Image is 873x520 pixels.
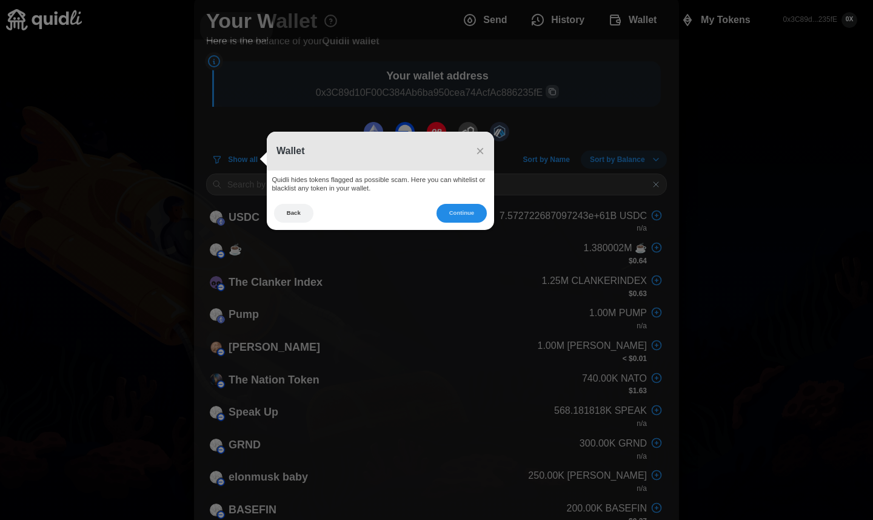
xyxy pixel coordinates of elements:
button: Continue [436,204,487,223]
button: Close Tour [476,141,484,161]
span: × [476,143,484,159]
h3: Wallet [276,141,476,161]
button: Back [274,204,313,223]
div: Quidli hides tokens flagged as possible scam. Here you can whitelist or blacklist any token in yo... [267,171,494,198]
